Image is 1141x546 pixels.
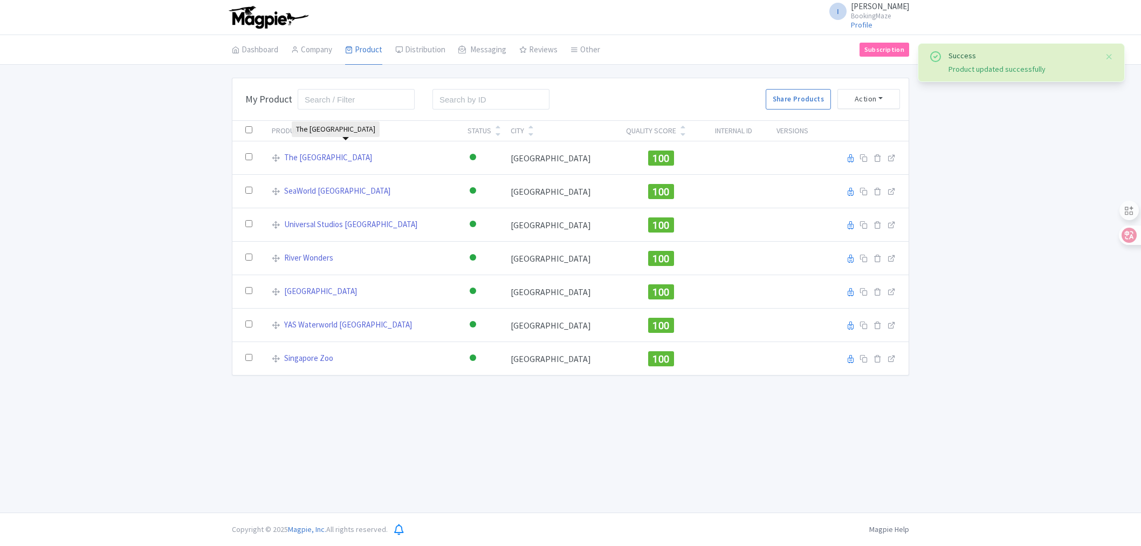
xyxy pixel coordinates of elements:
[284,252,333,264] a: River Wonders
[648,185,674,195] a: 100
[652,220,670,231] span: 100
[703,121,765,141] th: Internal ID
[948,50,1096,62] div: Success
[468,150,478,166] div: Active
[765,121,820,141] th: Versions
[298,89,415,110] input: Search / Filter
[272,125,322,136] div: Product Name
[504,342,620,376] td: [GEOGRAPHIC_DATA]
[232,35,278,65] a: Dashboard
[829,3,847,20] span: I
[837,89,900,109] button: Action
[458,35,506,65] a: Messaging
[652,353,670,365] span: 100
[766,89,831,110] a: Share Products
[648,218,674,229] a: 100
[511,125,524,136] div: City
[504,208,620,242] td: [GEOGRAPHIC_DATA]
[823,2,909,19] a: I [PERSON_NAME] BookingMaze
[284,185,390,197] a: SeaWorld [GEOGRAPHIC_DATA]
[519,35,558,65] a: Reviews
[292,121,380,137] div: The [GEOGRAPHIC_DATA]
[284,352,333,365] a: Singapore Zoo
[652,320,670,331] span: 100
[648,285,674,296] a: 100
[288,524,326,534] span: Magpie, Inc.
[504,175,620,208] td: [GEOGRAPHIC_DATA]
[468,125,491,136] div: Status
[504,309,620,342] td: [GEOGRAPHIC_DATA]
[468,284,478,299] div: Active
[648,151,674,162] a: 100
[648,352,674,363] a: 100
[570,35,600,65] a: Other
[652,286,670,298] span: 100
[504,242,620,275] td: [GEOGRAPHIC_DATA]
[851,1,909,11] span: [PERSON_NAME]
[652,153,670,164] span: 100
[648,318,674,329] a: 100
[468,317,478,333] div: Active
[284,152,372,164] a: The [GEOGRAPHIC_DATA]
[345,35,382,65] a: Product
[652,186,670,197] span: 100
[468,351,478,366] div: Active
[504,141,620,175] td: [GEOGRAPHIC_DATA]
[395,35,445,65] a: Distribution
[284,319,412,331] a: YAS Waterworld [GEOGRAPHIC_DATA]
[652,253,670,264] span: 100
[226,5,310,29] img: logo-ab69f6fb50320c5b225c76a69d11143b.png
[869,524,909,534] a: Magpie Help
[948,64,1096,75] div: Product updated successfully
[626,125,676,136] div: Quality Score
[851,12,909,19] small: BookingMaze
[225,524,394,535] div: Copyright © 2025 All rights reserved.
[245,93,292,105] h3: My Product
[504,275,620,309] td: [GEOGRAPHIC_DATA]
[468,183,478,199] div: Active
[468,250,478,266] div: Active
[432,89,549,110] input: Search by ID
[851,20,872,30] a: Profile
[860,43,909,57] a: Subscription
[1105,50,1113,63] button: Close
[291,35,332,65] a: Company
[468,217,478,233] div: Active
[648,251,674,262] a: 100
[284,285,357,298] a: [GEOGRAPHIC_DATA]
[284,219,417,231] a: Universal Studios [GEOGRAPHIC_DATA]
